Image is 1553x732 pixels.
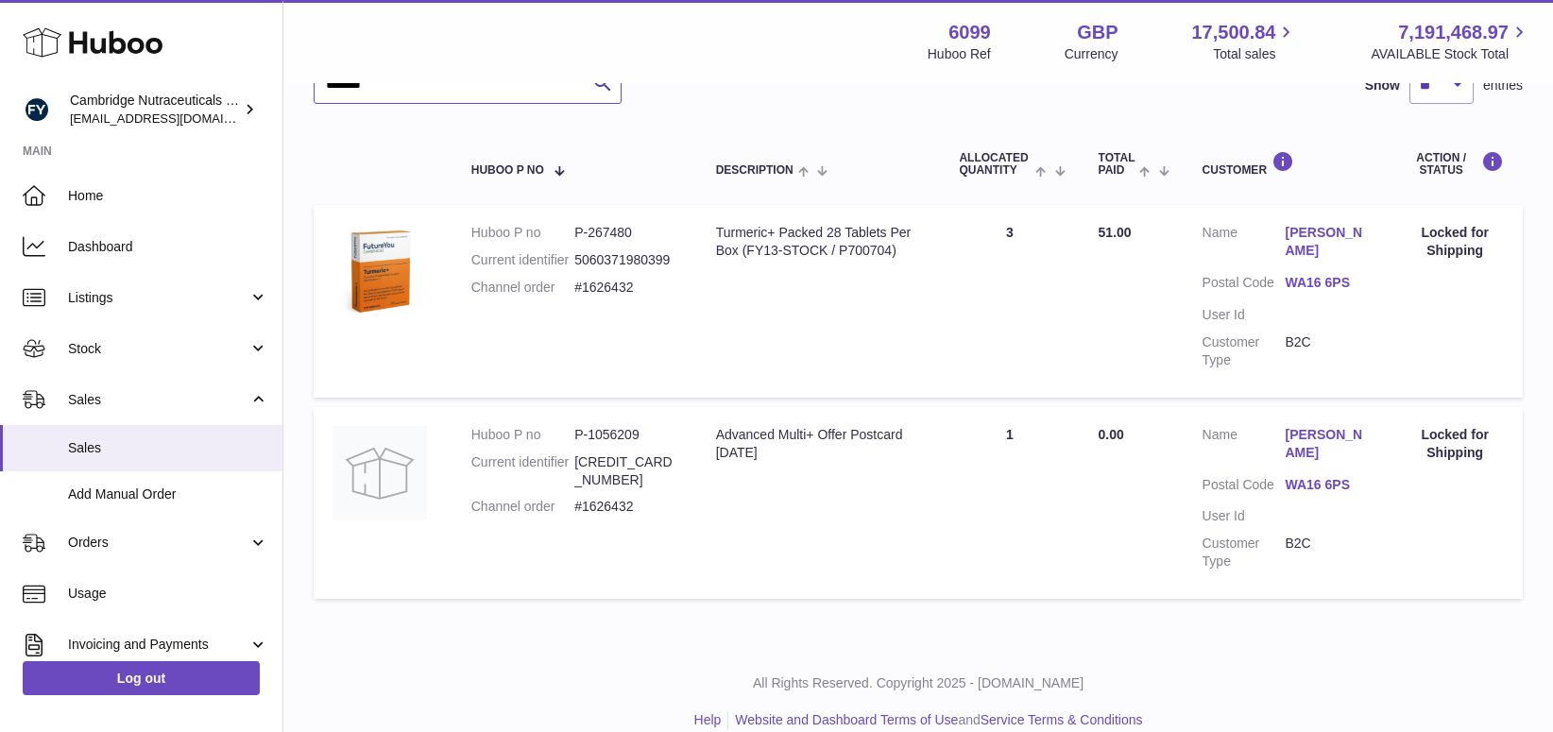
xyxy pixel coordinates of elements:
span: Listings [68,289,248,307]
img: huboo@camnutra.com [23,95,51,124]
dd: B2C [1286,535,1369,570]
span: 17,500.84 [1191,20,1275,45]
span: Huboo P no [471,164,544,177]
div: Locked for Shipping [1406,224,1504,260]
span: Home [68,187,268,205]
dt: Customer Type [1203,535,1286,570]
span: ALLOCATED Quantity [959,152,1031,177]
span: Dashboard [68,238,268,256]
span: 51.00 [1099,225,1132,240]
span: Description [716,164,794,177]
dd: 5060371980399 [574,251,677,269]
a: Service Terms & Conditions [981,712,1143,727]
dd: #1626432 [574,498,677,516]
a: [PERSON_NAME] [1286,224,1369,260]
div: Currency [1065,45,1118,63]
dt: Channel order [471,279,574,297]
p: All Rights Reserved. Copyright 2025 - [DOMAIN_NAME] [299,674,1538,692]
span: Stock [68,340,248,358]
dt: Huboo P no [471,426,574,444]
dt: User Id [1203,507,1286,525]
dt: Current identifier [471,251,574,269]
span: Usage [68,585,268,603]
a: [PERSON_NAME] [1286,426,1369,462]
td: 3 [940,205,1079,397]
div: Cambridge Nutraceuticals Ltd [70,92,240,128]
img: 60991619191506.png [333,224,427,318]
span: Invoicing and Payments [68,636,248,654]
dt: Customer Type [1203,333,1286,369]
a: Website and Dashboard Terms of Use [735,712,958,727]
dd: #1626432 [574,279,677,297]
span: 7,191,468.97 [1398,20,1509,45]
strong: GBP [1077,20,1118,45]
span: Total paid [1099,152,1135,177]
dd: P-267480 [574,224,677,242]
li: and [728,711,1142,729]
a: WA16 6PS [1286,274,1369,292]
td: 1 [940,407,1079,599]
span: Orders [68,534,248,552]
a: 17,500.84 Total sales [1191,20,1297,63]
div: Advanced Multi+ Offer Postcard [DATE] [716,426,922,462]
dt: User Id [1203,306,1286,324]
label: Show [1365,77,1400,94]
dd: [CREDIT_CARD_NUMBER] [574,453,677,489]
strong: 6099 [948,20,991,45]
div: Locked for Shipping [1406,426,1504,462]
dt: Current identifier [471,453,574,489]
dt: Name [1203,426,1286,467]
a: 7,191,468.97 AVAILABLE Stock Total [1371,20,1530,63]
span: Sales [68,391,248,409]
dd: P-1056209 [574,426,677,444]
span: Total sales [1213,45,1297,63]
a: Help [694,712,722,727]
dt: Huboo P no [471,224,574,242]
a: WA16 6PS [1286,476,1369,494]
span: AVAILABLE Stock Total [1371,45,1530,63]
div: Huboo Ref [928,45,991,63]
dt: Name [1203,224,1286,264]
span: 0.00 [1099,427,1124,442]
div: Action / Status [1406,151,1504,177]
dd: B2C [1286,333,1369,369]
dt: Postal Code [1203,274,1286,297]
div: Customer [1203,151,1369,177]
a: Log out [23,661,260,695]
dt: Postal Code [1203,476,1286,499]
dt: Channel order [471,498,574,516]
span: Sales [68,439,268,457]
span: Add Manual Order [68,485,268,503]
span: entries [1483,77,1523,94]
div: Turmeric+ Packed 28 Tablets Per Box (FY13-STOCK / P700704) [716,224,922,260]
span: [EMAIL_ADDRESS][DOMAIN_NAME] [70,111,278,126]
img: no-photo.jpg [333,426,427,520]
